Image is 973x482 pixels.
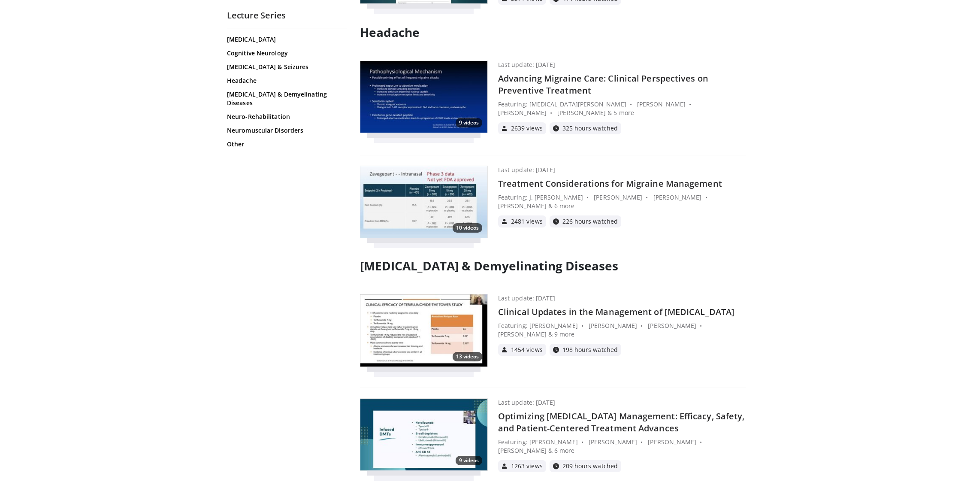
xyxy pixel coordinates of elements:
[456,456,482,465] p: 9 videos
[498,73,746,97] h4: Advancing Migraine Care: Clinical Perspectives on Preventive Treatment
[227,140,345,149] a: Other
[498,100,746,117] p: Featuring: [MEDICAL_DATA][PERSON_NAME] • [PERSON_NAME] • [PERSON_NAME] • [PERSON_NAME] & 5 more
[498,193,746,210] p: Featuring: J. [PERSON_NAME] • [PERSON_NAME] • [PERSON_NAME] • [PERSON_NAME] & 6 more
[360,399,487,471] img: MS Disease Modifying Therapies: How to Choose, When to Switch
[360,294,746,367] a: Acute and Chronic Management of Multiple Sclerosis 13 videos Last update: [DATE] Clinical Updates...
[498,321,746,339] p: Featuring: [PERSON_NAME] • [PERSON_NAME] • [PERSON_NAME] • [PERSON_NAME] & 9 more
[498,398,555,407] p: Last update: [DATE]
[227,126,345,135] a: Neuromuscular Disorders
[360,398,746,472] a: MS Disease Modifying Therapies: How to Choose, When to Switch 9 videos Last update: [DATE] Optimi...
[360,294,487,367] img: Acute and Chronic Management of Multiple Sclerosis
[360,61,487,133] img: Overview of Medication Overuse Headache
[511,218,543,224] span: 2481 views
[498,294,555,303] p: Last update: [DATE]
[562,463,618,469] span: 209 hours watched
[360,258,618,274] strong: [MEDICAL_DATA] & Demyelinating Diseases
[498,306,746,318] h4: Clinical Updates in the Management of [MEDICAL_DATA]
[562,218,618,224] span: 226 hours watched
[453,352,482,361] p: 13 videos
[511,347,543,353] span: 1454 views
[227,63,345,71] a: [MEDICAL_DATA] & Seizures
[498,61,555,69] p: Last update: [DATE]
[360,166,487,238] img: Headaches and Headache Management: Where We Are and What's on the Horizon?
[456,118,482,127] p: 9 videos
[498,178,746,190] h4: Treatment Considerations for Migraine Management
[498,410,746,434] h4: Optimizing [MEDICAL_DATA] Management: Efficacy, Safety, and Patient-Centered Treatment Advances
[511,463,543,469] span: 1263 views
[562,125,618,131] span: 325 hours watched
[227,112,345,121] a: Neuro-Rehabilitation
[562,347,618,353] span: 198 hours watched
[498,166,555,174] p: Last update: [DATE]
[227,76,345,85] a: Headache
[227,35,345,44] a: [MEDICAL_DATA]
[511,125,543,131] span: 2639 views
[227,10,347,21] h2: Lecture Series
[498,438,746,455] p: Featuring: [PERSON_NAME] • [PERSON_NAME] • [PERSON_NAME] • [PERSON_NAME] & 6 more
[360,24,420,40] strong: Headache
[360,166,746,239] a: Headaches and Headache Management: Where We Are and What's on the Horizon? 10 videos Last update:...
[227,49,345,58] a: Cognitive Neurology
[453,223,482,233] p: 10 videos
[360,61,746,134] a: Overview of Medication Overuse Headache 9 videos Last update: [DATE] Advancing Migraine Care: Cli...
[227,90,345,107] a: [MEDICAL_DATA] & Demyelinating Diseases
